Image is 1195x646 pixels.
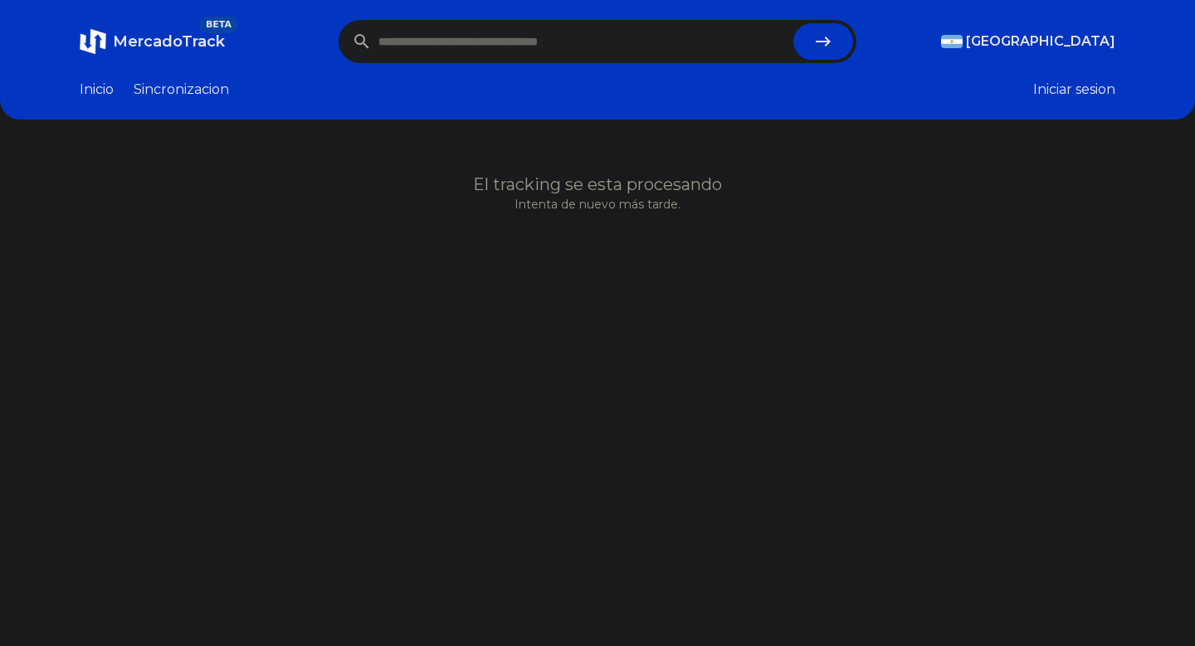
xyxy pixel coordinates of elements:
[941,32,1115,51] button: [GEOGRAPHIC_DATA]
[1033,80,1115,100] button: Iniciar sesion
[941,35,963,48] img: Argentina
[80,28,225,55] a: MercadoTrackBETA
[80,28,106,55] img: MercadoTrack
[80,173,1115,196] h1: El tracking se esta procesando
[113,32,225,51] span: MercadoTrack
[80,196,1115,213] p: Intenta de nuevo más tarde.
[80,80,114,100] a: Inicio
[199,17,238,33] span: BETA
[966,32,1115,51] span: [GEOGRAPHIC_DATA]
[134,80,229,100] a: Sincronizacion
